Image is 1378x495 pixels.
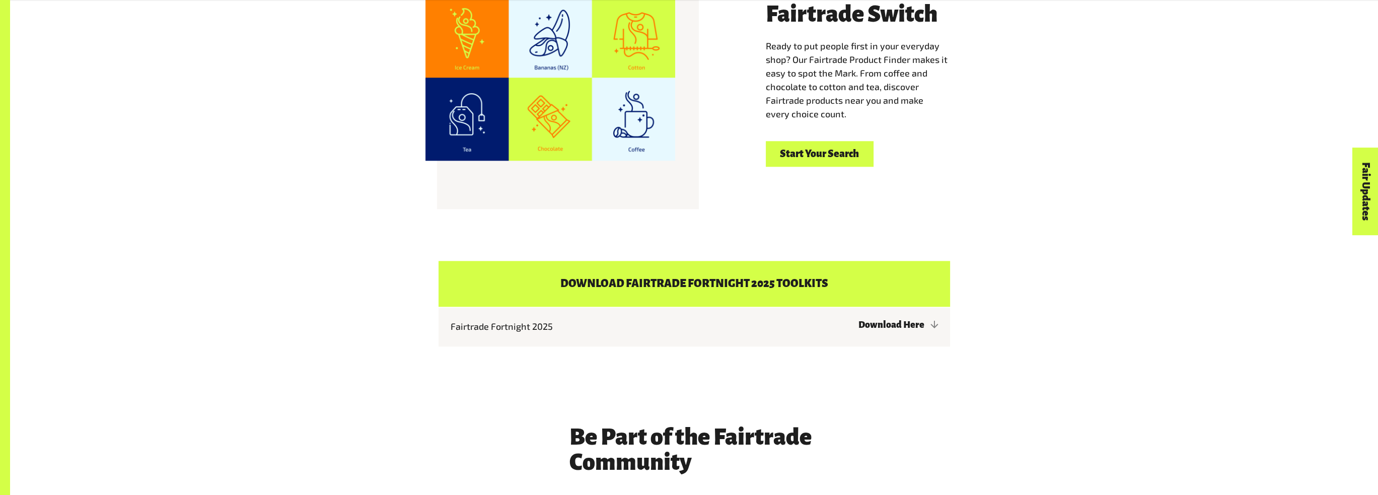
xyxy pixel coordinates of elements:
a: Download Here [858,320,938,330]
p: Ready to put people first in your everyday shop? Our Fairtrade Product Finder makes it easy to sp... [766,39,963,121]
a: Start Your Search [766,141,874,167]
h4: Download Fairtrade Fortnight 2025 Toolkits [439,261,950,307]
h3: Be Part of the Fairtrade Community [569,425,819,475]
